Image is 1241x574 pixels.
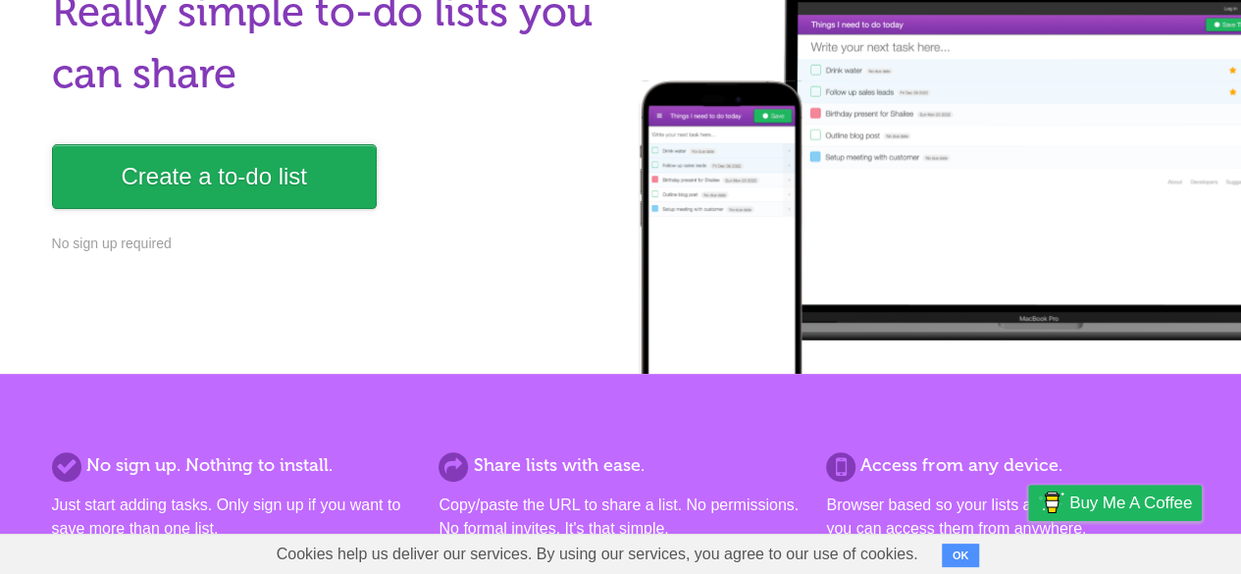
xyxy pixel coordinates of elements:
span: Cookies help us deliver our services. By using our services, you agree to our use of cookies. [257,535,938,574]
h2: No sign up. Nothing to install. [52,452,415,479]
button: OK [942,544,980,567]
p: Browser based so your lists are always synced and you can access them from anywhere. [826,494,1189,541]
p: Copy/paste the URL to share a list. No permissions. No formal invites. It's that simple. [439,494,801,541]
p: No sign up required [52,234,609,254]
h2: Share lists with ease. [439,452,801,479]
a: Create a to-do list [52,144,377,209]
img: Buy me a coffee [1038,486,1064,519]
p: Just start adding tasks. Only sign up if you want to save more than one list. [52,494,415,541]
h2: Access from any device. [826,452,1189,479]
span: Buy me a coffee [1069,486,1192,520]
a: Buy me a coffee [1028,485,1202,521]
